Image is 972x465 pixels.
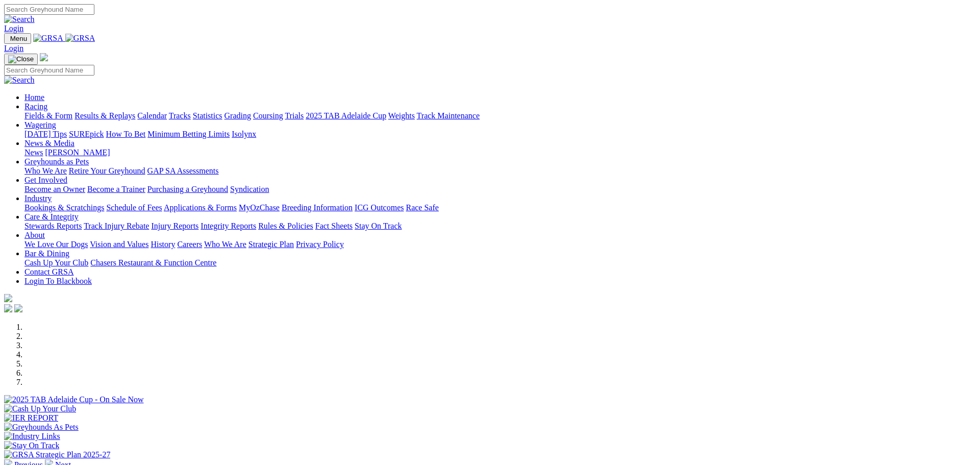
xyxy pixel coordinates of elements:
a: 2025 TAB Adelaide Cup [306,111,386,120]
a: Rules & Policies [258,222,313,230]
a: Greyhounds as Pets [24,157,89,166]
a: Syndication [230,185,269,193]
a: GAP SA Assessments [147,166,219,175]
a: Privacy Policy [296,240,344,249]
a: Track Injury Rebate [84,222,149,230]
a: Vision and Values [90,240,148,249]
a: How To Bet [106,130,146,138]
a: [PERSON_NAME] [45,148,110,157]
a: Breeding Information [282,203,353,212]
img: GRSA [33,34,63,43]
a: Tracks [169,111,191,120]
a: Minimum Betting Limits [147,130,230,138]
a: Coursing [253,111,283,120]
a: Fact Sheets [315,222,353,230]
a: Track Maintenance [417,111,480,120]
a: News [24,148,43,157]
a: Injury Reports [151,222,198,230]
input: Search [4,65,94,76]
button: Toggle navigation [4,54,38,65]
a: [DATE] Tips [24,130,67,138]
a: Contact GRSA [24,267,73,276]
a: History [151,240,175,249]
button: Toggle navigation [4,33,31,44]
div: News & Media [24,148,968,157]
a: News & Media [24,139,74,148]
a: Statistics [193,111,222,120]
div: Racing [24,111,968,120]
a: Login [4,24,23,33]
a: Race Safe [406,203,438,212]
img: Greyhounds As Pets [4,423,79,432]
a: Careers [177,240,202,249]
a: Fields & Form [24,111,72,120]
a: Bookings & Scratchings [24,203,104,212]
img: GRSA [65,34,95,43]
a: Stewards Reports [24,222,82,230]
a: Become a Trainer [87,185,145,193]
img: IER REPORT [4,413,58,423]
a: Weights [388,111,415,120]
a: MyOzChase [239,203,280,212]
img: logo-grsa-white.png [4,294,12,302]
a: Home [24,93,44,102]
a: Wagering [24,120,56,129]
img: Cash Up Your Club [4,404,76,413]
img: Stay On Track [4,441,59,450]
a: Login To Blackbook [24,277,92,285]
img: GRSA Strategic Plan 2025-27 [4,450,110,459]
a: Retire Your Greyhound [69,166,145,175]
div: Care & Integrity [24,222,968,231]
a: Strategic Plan [248,240,294,249]
a: Calendar [137,111,167,120]
div: Wagering [24,130,968,139]
a: Cash Up Your Club [24,258,88,267]
a: Who We Are [204,240,246,249]
a: Racing [24,102,47,111]
img: Search [4,76,35,85]
img: Search [4,15,35,24]
img: twitter.svg [14,304,22,312]
a: Grading [225,111,251,120]
a: Results & Replays [74,111,135,120]
a: We Love Our Dogs [24,240,88,249]
a: Applications & Forms [164,203,237,212]
a: Stay On Track [355,222,402,230]
input: Search [4,4,94,15]
a: Bar & Dining [24,249,69,258]
a: Become an Owner [24,185,85,193]
a: Purchasing a Greyhound [147,185,228,193]
img: Industry Links [4,432,60,441]
a: SUREpick [69,130,104,138]
img: facebook.svg [4,304,12,312]
a: Trials [285,111,304,120]
div: Industry [24,203,968,212]
div: Greyhounds as Pets [24,166,968,176]
a: Chasers Restaurant & Function Centre [90,258,216,267]
div: About [24,240,968,249]
img: logo-grsa-white.png [40,53,48,61]
a: Login [4,44,23,53]
a: Get Involved [24,176,67,184]
a: Care & Integrity [24,212,79,221]
a: About [24,231,45,239]
a: Isolynx [232,130,256,138]
span: Menu [10,35,27,42]
a: Integrity Reports [201,222,256,230]
div: Bar & Dining [24,258,968,267]
a: Schedule of Fees [106,203,162,212]
img: 2025 TAB Adelaide Cup - On Sale Now [4,395,144,404]
a: Who We Are [24,166,67,175]
img: Close [8,55,34,63]
a: Industry [24,194,52,203]
div: Get Involved [24,185,968,194]
a: ICG Outcomes [355,203,404,212]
